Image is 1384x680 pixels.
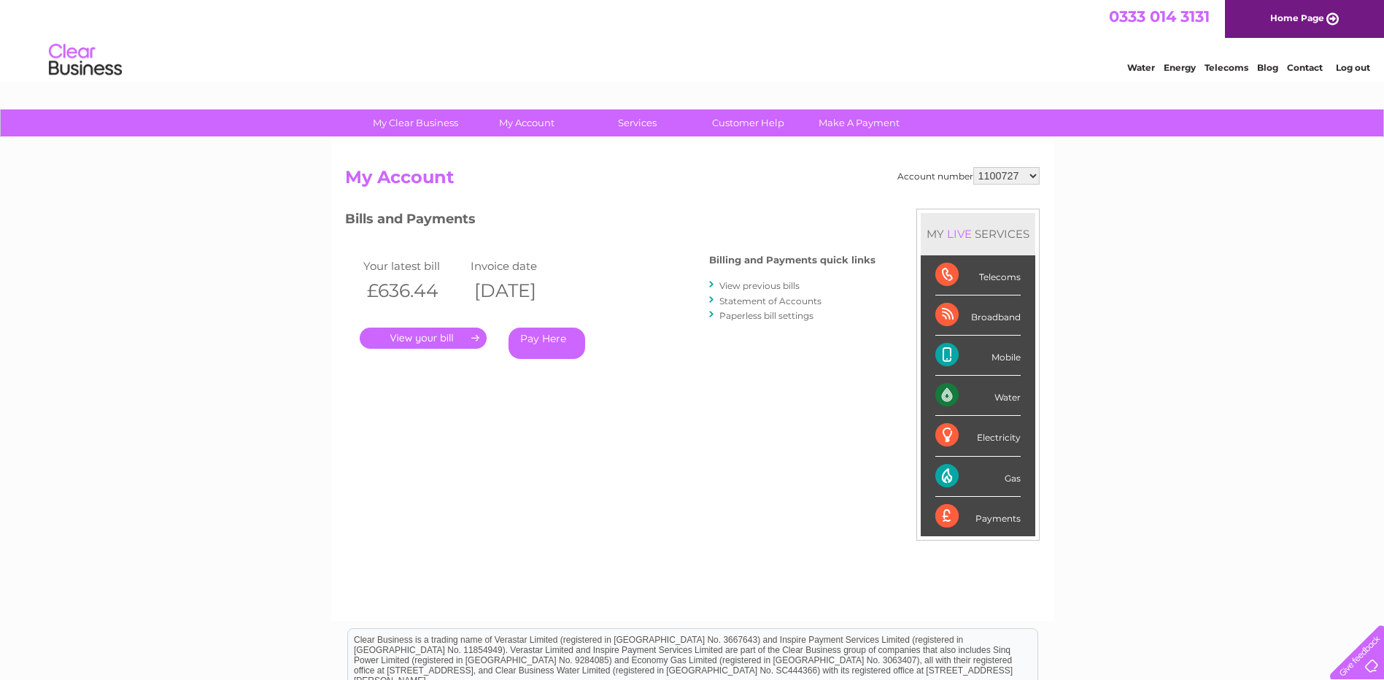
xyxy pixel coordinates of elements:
[719,310,813,321] a: Paperless bill settings
[935,497,1021,536] div: Payments
[719,280,800,291] a: View previous bills
[1336,62,1370,73] a: Log out
[348,8,1037,71] div: Clear Business is a trading name of Verastar Limited (registered in [GEOGRAPHIC_DATA] No. 3667643...
[345,209,875,234] h3: Bills and Payments
[345,167,1040,195] h2: My Account
[1127,62,1155,73] a: Water
[799,109,919,136] a: Make A Payment
[719,295,821,306] a: Statement of Accounts
[935,336,1021,376] div: Mobile
[897,167,1040,185] div: Account number
[466,109,587,136] a: My Account
[1205,62,1248,73] a: Telecoms
[944,227,975,241] div: LIVE
[688,109,808,136] a: Customer Help
[360,328,487,349] a: .
[935,416,1021,456] div: Electricity
[1287,62,1323,73] a: Contact
[467,256,575,276] td: Invoice date
[577,109,697,136] a: Services
[1109,7,1210,26] a: 0333 014 3131
[921,213,1035,255] div: MY SERVICES
[935,255,1021,295] div: Telecoms
[48,38,123,82] img: logo.png
[509,328,585,359] a: Pay Here
[467,276,575,306] th: [DATE]
[935,457,1021,497] div: Gas
[1257,62,1278,73] a: Blog
[935,376,1021,416] div: Water
[360,256,468,276] td: Your latest bill
[360,276,468,306] th: £636.44
[709,255,875,266] h4: Billing and Payments quick links
[355,109,476,136] a: My Clear Business
[1164,62,1196,73] a: Energy
[935,295,1021,336] div: Broadband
